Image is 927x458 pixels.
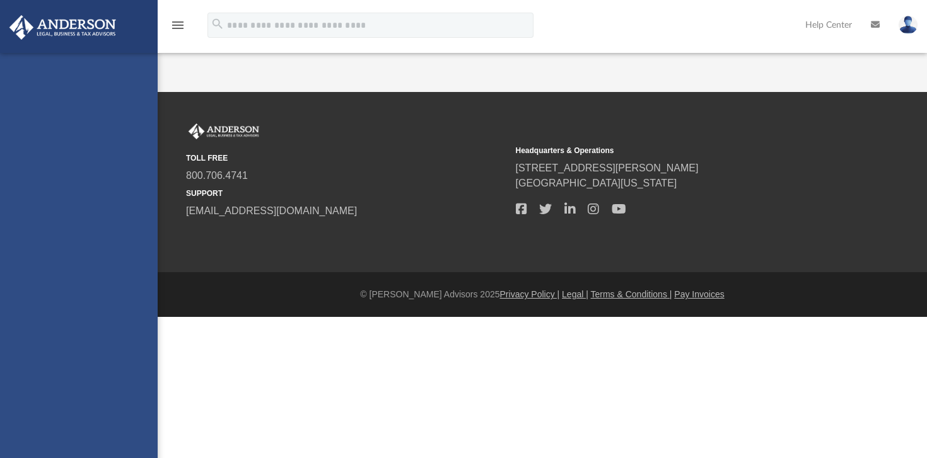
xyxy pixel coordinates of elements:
a: [GEOGRAPHIC_DATA][US_STATE] [516,178,677,188]
a: Privacy Policy | [500,289,560,299]
i: search [211,17,224,31]
a: 800.706.4741 [186,170,248,181]
img: Anderson Advisors Platinum Portal [186,123,262,140]
a: menu [170,24,185,33]
small: SUPPORT [186,188,507,199]
a: Terms & Conditions | [591,289,672,299]
img: User Pic [899,16,918,34]
div: © [PERSON_NAME] Advisors 2025 [158,288,927,301]
a: Legal | [562,289,588,299]
a: [STREET_ADDRESS][PERSON_NAME] [516,163,699,173]
img: Anderson Advisors Platinum Portal [6,15,120,40]
a: [EMAIL_ADDRESS][DOMAIN_NAME] [186,205,357,216]
a: Pay Invoices [674,289,724,299]
i: menu [170,18,185,33]
small: TOLL FREE [186,152,507,164]
small: Headquarters & Operations [516,145,837,156]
